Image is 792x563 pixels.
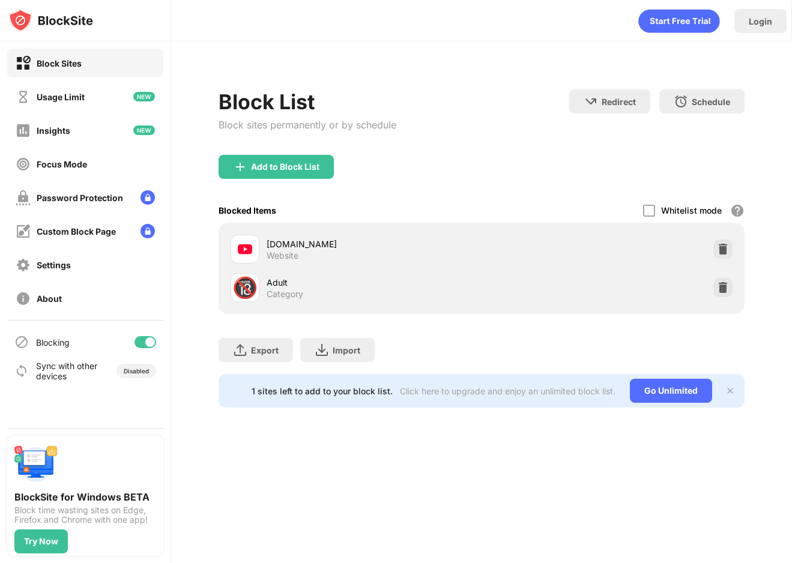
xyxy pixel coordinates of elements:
[238,242,252,256] img: favicons
[37,226,116,236] div: Custom Block Page
[37,294,62,304] div: About
[749,16,772,26] div: Login
[267,276,482,289] div: Adult
[252,386,393,396] div: 1 sites left to add to your block list.
[661,205,722,215] div: Whitelist mode
[133,125,155,135] img: new-icon.svg
[14,443,58,486] img: push-desktop.svg
[692,97,730,107] div: Schedule
[725,386,735,396] img: x-button.svg
[267,289,303,300] div: Category
[37,193,123,203] div: Password Protection
[24,537,58,546] div: Try Now
[36,361,98,381] div: Sync with other devices
[219,119,396,131] div: Block sites permanently or by schedule
[333,345,360,355] div: Import
[16,224,31,239] img: customize-block-page-off.svg
[16,89,31,104] img: time-usage-off.svg
[37,260,71,270] div: Settings
[14,505,156,525] div: Block time wasting sites on Edge, Firefox and Chrome with one app!
[36,337,70,348] div: Blocking
[267,250,298,261] div: Website
[630,379,712,403] div: Go Unlimited
[219,89,396,114] div: Block List
[8,8,93,32] img: logo-blocksite.svg
[219,205,276,215] div: Blocked Items
[133,92,155,101] img: new-icon.svg
[400,386,615,396] div: Click here to upgrade and enjoy an unlimited block list.
[37,159,87,169] div: Focus Mode
[37,92,85,102] div: Usage Limit
[16,123,31,138] img: insights-off.svg
[141,224,155,238] img: lock-menu.svg
[14,364,29,378] img: sync-icon.svg
[141,190,155,205] img: lock-menu.svg
[251,162,319,172] div: Add to Block List
[14,335,29,349] img: blocking-icon.svg
[14,491,156,503] div: BlockSite for Windows BETA
[16,190,31,205] img: password-protection-off.svg
[251,345,279,355] div: Export
[16,56,31,71] img: block-on.svg
[16,257,31,272] img: settings-off.svg
[638,9,720,33] div: animation
[267,238,482,250] div: [DOMAIN_NAME]
[37,125,70,136] div: Insights
[16,291,31,306] img: about-off.svg
[37,58,82,68] div: Block Sites
[232,275,258,300] div: 🔞
[602,97,636,107] div: Redirect
[124,367,149,375] div: Disabled
[16,157,31,172] img: focus-off.svg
